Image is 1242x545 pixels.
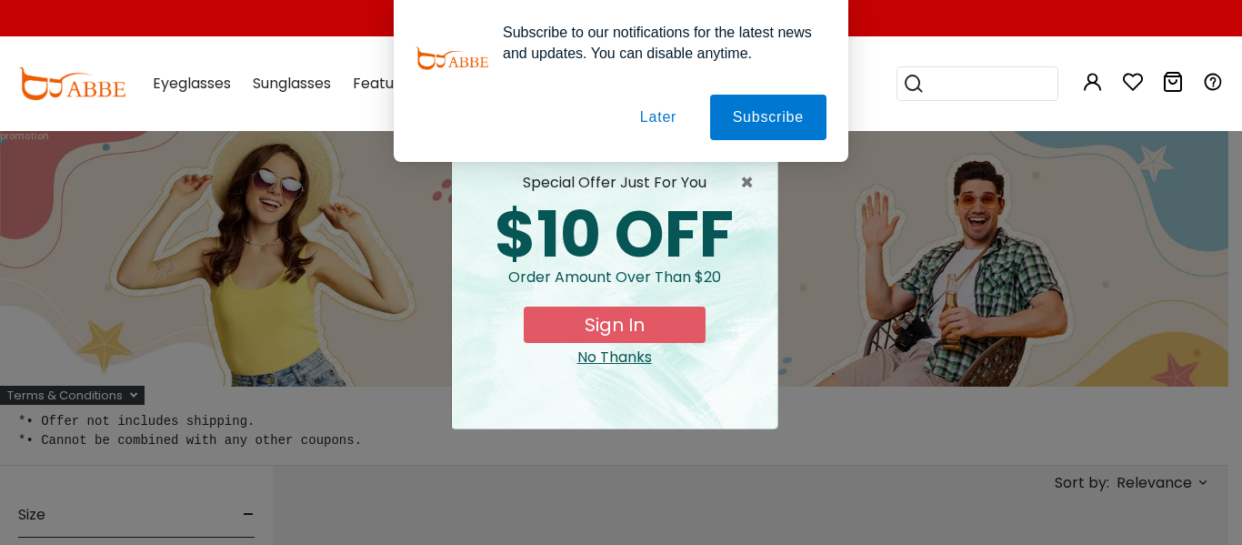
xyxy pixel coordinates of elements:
[466,172,763,194] div: special offer just for you
[416,22,488,95] img: notification icon
[740,172,763,194] span: ×
[466,203,763,267] div: $10 OFF
[524,307,706,343] button: Sign In
[466,347,763,368] div: Close
[617,95,699,140] button: Later
[710,95,826,140] button: Subscribe
[488,22,826,64] div: Subscribe to our notifications for the latest news and updates. You can disable anytime.
[466,267,763,307] div: Order amount over than $20
[740,172,763,194] button: Close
